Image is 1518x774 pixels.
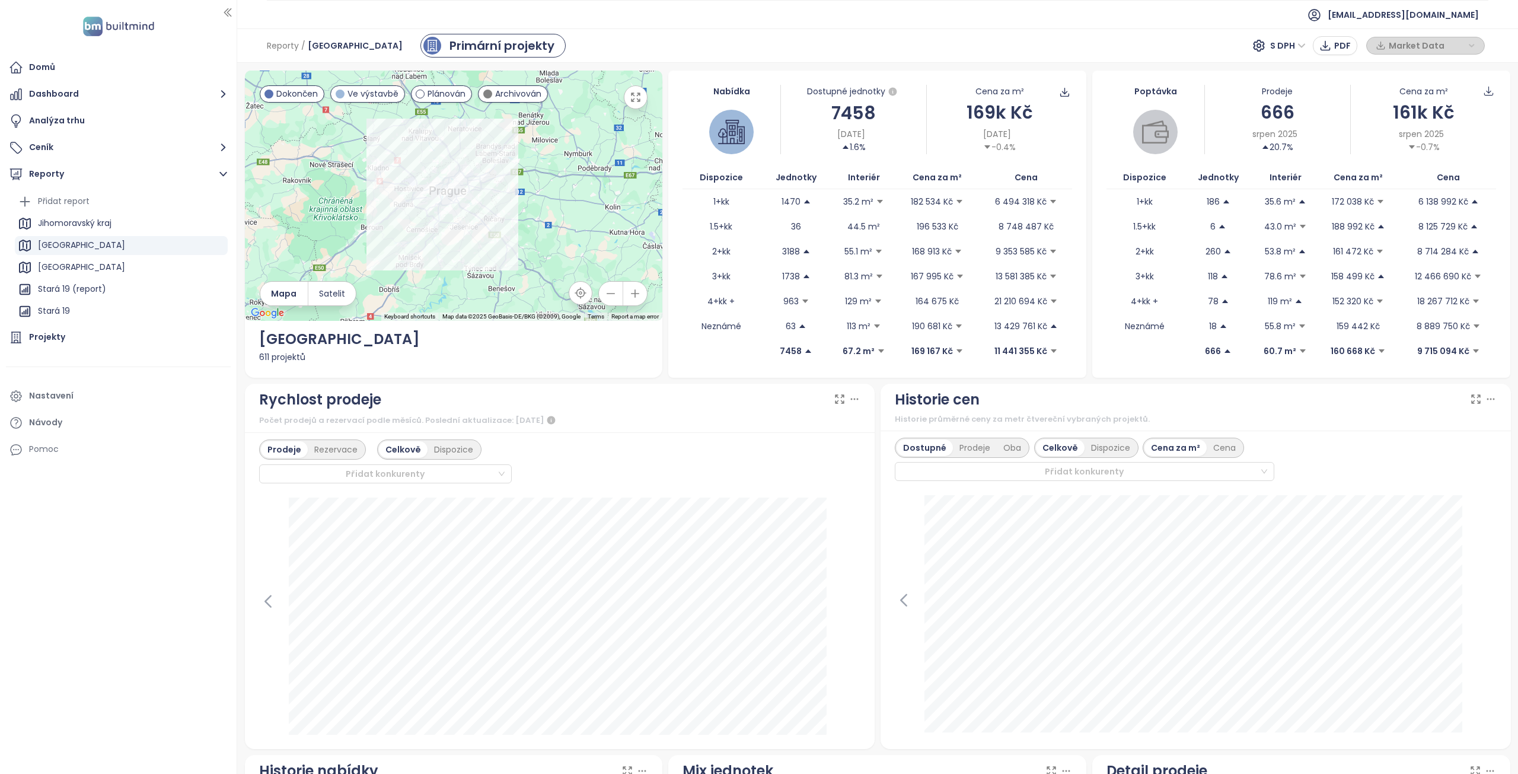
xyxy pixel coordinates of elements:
p: 60.7 m² [1264,345,1296,358]
p: 8 748 487 Kč [999,220,1054,233]
span: caret-up [1377,222,1385,231]
p: 169 167 Kč [911,345,953,358]
th: Cena za m² [1316,166,1401,189]
div: Stará 19 [38,304,70,318]
p: 9 353 585 Kč [996,245,1047,258]
td: 4+kk + [683,289,759,314]
span: caret-down [1474,272,1482,281]
div: 161k Kč [1351,98,1496,126]
span: caret-down [955,198,964,206]
span: caret-down [1376,297,1384,305]
th: Cena za m² [895,166,980,189]
div: Jihomoravský kraj [38,216,111,231]
div: Cena za m² [975,85,1024,98]
p: 158 499 Kč [1331,270,1375,283]
span: caret-down [801,297,809,305]
span: Reporty [267,35,299,56]
div: Stará 19 (report) [15,280,228,299]
button: Reporty [6,163,231,186]
th: Jednotky [1182,166,1255,189]
span: caret-up [1221,297,1229,305]
p: 67.2 m² [843,345,875,358]
span: caret-up [1219,322,1227,330]
p: 196 533 Kč [917,220,958,233]
div: [GEOGRAPHIC_DATA] [15,258,228,277]
p: 152 320 Kč [1332,295,1373,308]
div: Dispozice [1085,439,1137,456]
span: caret-down [1472,322,1481,330]
td: 1+kk [683,189,759,214]
button: Keyboard shortcuts [384,313,435,321]
div: 1.6% [841,141,866,154]
p: 11 441 355 Kč [994,345,1047,358]
th: Cena [1401,166,1497,189]
div: Cena [1207,439,1242,456]
p: 18 267 712 Kč [1417,295,1469,308]
p: 53.8 m² [1265,245,1296,258]
span: [EMAIL_ADDRESS][DOMAIN_NAME] [1328,1,1479,29]
p: 9 715 094 Kč [1417,345,1469,358]
span: caret-down [875,272,884,281]
div: Prodeje [261,441,308,458]
div: Stará 19 [15,302,228,321]
div: Historie cen [895,388,980,411]
p: 8 125 729 Kč [1418,220,1468,233]
a: Report a map error [611,313,659,320]
span: caret-down [1049,247,1057,256]
button: Mapa [260,282,308,305]
p: 260 [1206,245,1221,258]
p: 13 581 385 Kč [996,270,1047,283]
div: Celkově [379,441,428,458]
p: 167 995 Kč [911,270,953,283]
p: 21 210 694 Kč [994,295,1047,308]
div: Rezervace [308,441,364,458]
p: 8 714 284 Kč [1417,245,1469,258]
span: caret-down [1299,347,1307,355]
span: srpen 2025 [1252,128,1297,141]
div: 611 projektů [259,351,649,364]
span: caret-up [1471,247,1479,256]
span: caret-down [1298,322,1306,330]
span: caret-down [877,347,885,355]
p: 63 [786,320,796,333]
span: caret-down [1472,297,1480,305]
div: Rychlost prodeje [259,388,381,411]
p: 3188 [782,245,800,258]
div: 169k Kč [927,98,1072,126]
span: / [301,35,305,56]
td: 2+kk [1106,239,1182,264]
span: caret-down [1376,247,1384,256]
span: Ve výstavbě [347,87,398,100]
p: 13 429 761 Kč [994,320,1047,333]
span: caret-down [1050,297,1058,305]
span: caret-up [804,347,812,355]
span: caret-up [1050,322,1058,330]
span: caret-up [1471,198,1479,206]
div: -0.4% [983,141,1016,154]
p: 190 681 Kč [912,320,952,333]
div: Dispozice [428,441,480,458]
img: house [718,119,745,145]
span: caret-down [1377,347,1386,355]
div: Primární projekty [449,37,554,55]
span: Mapa [271,287,296,300]
button: Satelit [308,282,356,305]
p: 43.0 m² [1264,220,1296,233]
td: Neznámé [683,314,759,339]
div: Dostupné jednotky [781,85,926,99]
span: caret-down [954,247,962,256]
span: Satelit [319,287,345,300]
p: 78 [1208,295,1219,308]
span: [GEOGRAPHIC_DATA] [308,35,403,56]
td: 1+kk [1106,189,1182,214]
div: Návody [29,415,62,430]
a: Open this area in Google Maps (opens a new window) [248,305,287,321]
span: Plánován [428,87,465,100]
img: wallet [1142,119,1169,145]
p: 160 668 Kč [1331,345,1375,358]
p: 963 [783,295,799,308]
span: caret-up [1222,198,1230,206]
